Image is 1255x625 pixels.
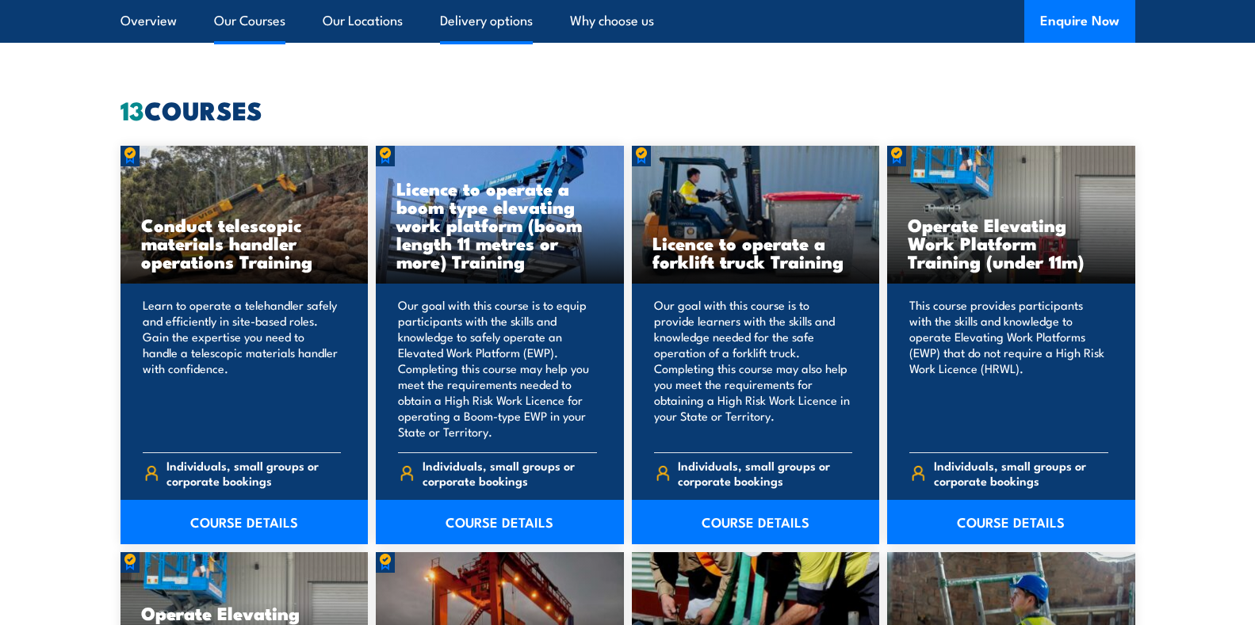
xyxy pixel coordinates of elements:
[887,500,1135,544] a: COURSE DETAILS
[909,297,1108,440] p: This course provides participants with the skills and knowledge to operate Elevating Work Platfor...
[934,458,1108,488] span: Individuals, small groups or corporate bookings
[652,234,859,270] h3: Licence to operate a forklift truck Training
[121,98,1135,120] h2: COURSES
[121,500,369,544] a: COURSE DETAILS
[166,458,341,488] span: Individuals, small groups or corporate bookings
[678,458,852,488] span: Individuals, small groups or corporate bookings
[143,297,342,440] p: Learn to operate a telehandler safely and efficiently in site-based roles. Gain the expertise you...
[141,215,348,270] h3: Conduct telescopic materials handler operations Training
[398,297,597,440] p: Our goal with this course is to equip participants with the skills and knowledge to safely operat...
[376,500,624,544] a: COURSE DETAILS
[396,179,603,270] h3: Licence to operate a boom type elevating work platform (boom length 11 metres or more) Training
[654,297,853,440] p: Our goal with this course is to provide learners with the skills and knowledge needed for the saf...
[632,500,880,544] a: COURSE DETAILS
[121,90,144,129] strong: 13
[908,215,1115,270] h3: Operate Elevating Work Platform Training (under 11m)
[423,458,597,488] span: Individuals, small groups or corporate bookings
